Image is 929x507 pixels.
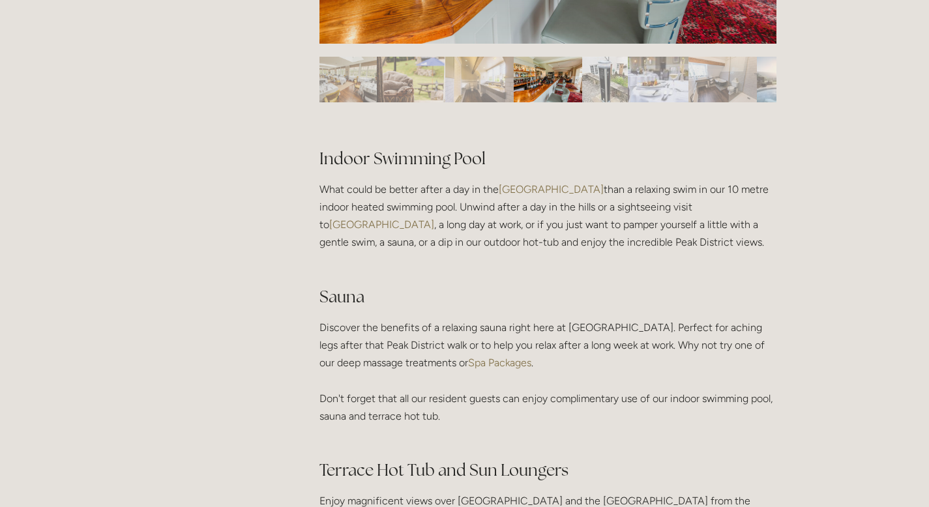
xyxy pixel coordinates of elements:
a: [GEOGRAPHIC_DATA] [329,218,434,231]
a: Spa Packages [468,356,531,369]
a: [GEOGRAPHIC_DATA] [499,183,604,196]
p: Discover the benefits of a relaxing sauna right here at [GEOGRAPHIC_DATA]. Perfect for aching leg... [319,319,776,442]
h2: Sauna [319,285,776,308]
h2: Terrace Hot Tub and Sun Loungers [319,459,776,482]
p: What could be better after a day in the than a relaxing swim in our 10 metre indoor heated swimmi... [319,181,776,269]
img: Slide 8 [757,57,818,102]
img: Slide 2 [377,57,445,102]
img: Slide 5 [582,57,628,102]
img: Slide 6 [628,57,688,102]
h2: Indoor Swimming Pool [319,124,776,170]
img: Slide 3 [445,57,514,102]
img: Slide 4 [514,57,582,102]
img: Slide 7 [688,57,757,102]
img: Slide 1 [308,57,377,102]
